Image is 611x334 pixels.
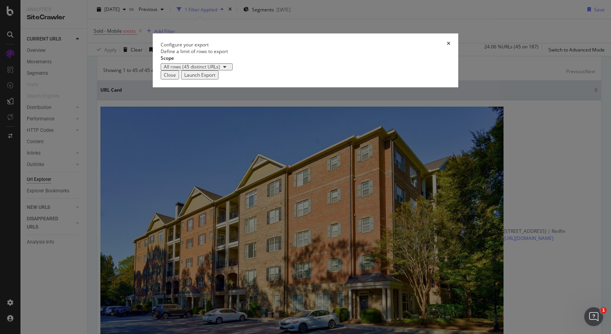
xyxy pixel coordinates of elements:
[600,307,607,314] span: 1
[161,48,450,55] div: Define a limit of rows to export
[184,72,215,78] div: Launch Export
[153,33,458,88] div: modal
[161,70,179,79] button: Close
[164,72,176,78] div: Close
[447,41,450,48] div: times
[584,307,603,326] iframe: Intercom live chat
[161,63,233,70] button: All rows (45 distinct URLs)
[181,70,218,79] button: Launch Export
[161,41,209,48] div: Configure your export
[161,55,174,61] label: Scope
[164,65,220,69] div: All rows (45 distinct URLs)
